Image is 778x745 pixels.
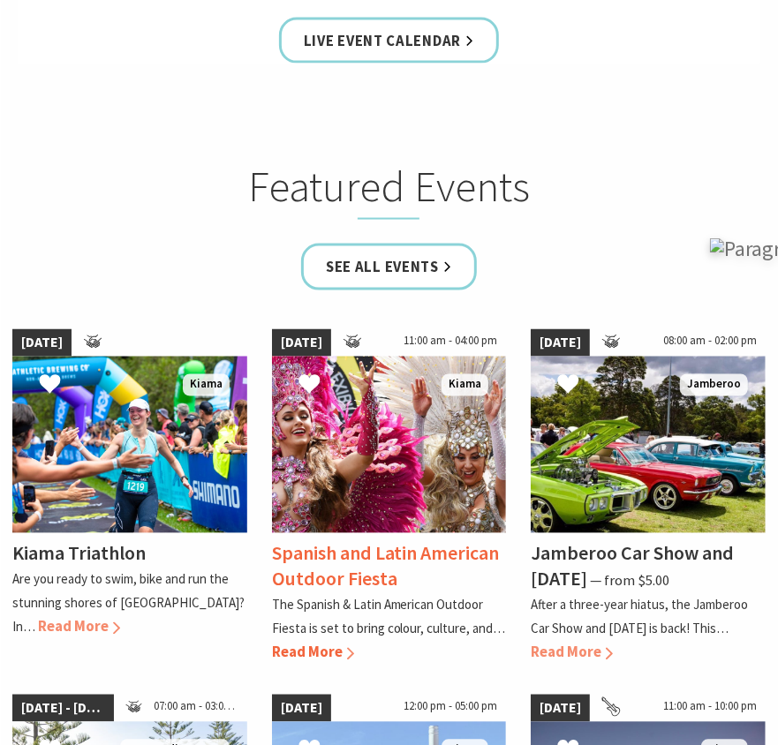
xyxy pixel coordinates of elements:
span: Kiama [442,374,488,396]
span: Read More [272,643,354,662]
span: [DATE] [531,329,590,357]
span: 11:00 am - 10:00 pm [654,695,766,723]
button: Click to Favourite Jamberoo Car Show and Family Day [540,356,597,416]
a: [DATE] 08:00 am - 02:00 pm Jamberoo Car Show Jamberoo Jamberoo Car Show and [DATE] ⁠— from $5.00 ... [531,329,766,665]
a: [DATE] kiamatriathlon Kiama Kiama Triathlon Are you ready to swim, bike and run the stunning shor... [12,329,247,665]
img: kiamatriathlon [12,357,247,533]
h2: Featured Events [137,161,641,220]
span: [DATE] [531,695,590,723]
span: 12:00 pm - 05:00 pm [395,695,506,723]
button: Click to Favourite Spanish and Latin American Outdoor Fiesta [281,356,338,416]
a: See all Events [301,244,477,290]
span: Jamberoo [680,374,748,396]
span: [DATE] [272,695,331,723]
span: [DATE] [272,329,331,357]
span: 08:00 am - 02:00 pm [654,329,766,357]
h4: Kiama Triathlon [12,541,146,566]
span: ⁠— from $5.00 [590,571,669,591]
a: [DATE] 11:00 am - 04:00 pm Dancers in jewelled pink and silver costumes with feathers, holding th... [272,329,507,665]
a: Live Event Calendar [279,18,499,64]
img: Dancers in jewelled pink and silver costumes with feathers, holding their hands up while smiling [272,357,507,533]
span: Kiama [183,374,230,396]
span: Read More [38,617,120,636]
span: 07:00 am - 03:00 pm [145,695,246,723]
span: 11:00 am - 04:00 pm [395,329,506,357]
span: Read More [531,643,613,662]
img: Jamberoo Car Show [531,357,766,533]
span: [DATE] [12,329,72,357]
button: Click to Favourite Kiama Triathlon [21,356,79,416]
p: After a three-year hiatus, the Jamberoo Car Show and [DATE] is back! This… [531,597,748,637]
h4: Jamberoo Car Show and [DATE] [531,541,734,591]
p: Are you ready to swim, bike and run the stunning shores of [GEOGRAPHIC_DATA]? In… [12,571,245,636]
h4: Spanish and Latin American Outdoor Fiesta [272,541,500,591]
span: [DATE] - [DATE] [12,695,114,723]
p: The Spanish & Latin American Outdoor Fiesta is set to bring colour, culture, and… [272,597,506,637]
